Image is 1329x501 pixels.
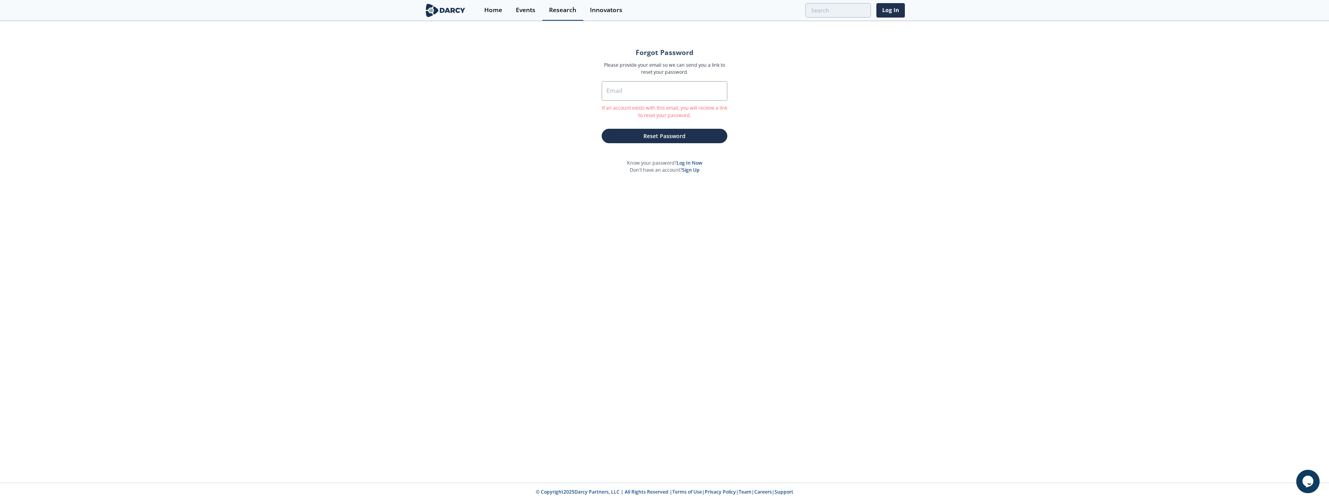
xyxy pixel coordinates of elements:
div: Research [549,7,576,13]
a: Privacy Policy [705,489,736,495]
div: Home [484,7,502,13]
a: Team [739,489,752,495]
p: If an account exists with this email, you will receive a link to reset your password. [602,105,727,119]
p: © Copyright 2025 Darcy Partners, LLC | All Rights Reserved | | | | | [376,489,953,496]
button: Reset Password [602,129,727,143]
a: Sign Up [682,167,700,173]
a: Terms of Use [672,489,702,495]
p: Don't have an account? [630,167,700,174]
h2: Forgot Password [602,49,727,56]
a: Log In [876,3,905,18]
input: Email [602,81,727,101]
iframe: chat widget [1296,470,1321,493]
input: Advanced Search [805,3,871,18]
div: Events [516,7,535,13]
p: Please provide your email so we can send you a link to reset your password. [602,62,727,76]
img: logo-wide.svg [424,4,467,17]
p: Know your password? [627,160,702,167]
a: Log In Now [677,160,702,166]
a: Support [775,489,793,495]
a: Careers [754,489,772,495]
div: Innovators [590,7,622,13]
